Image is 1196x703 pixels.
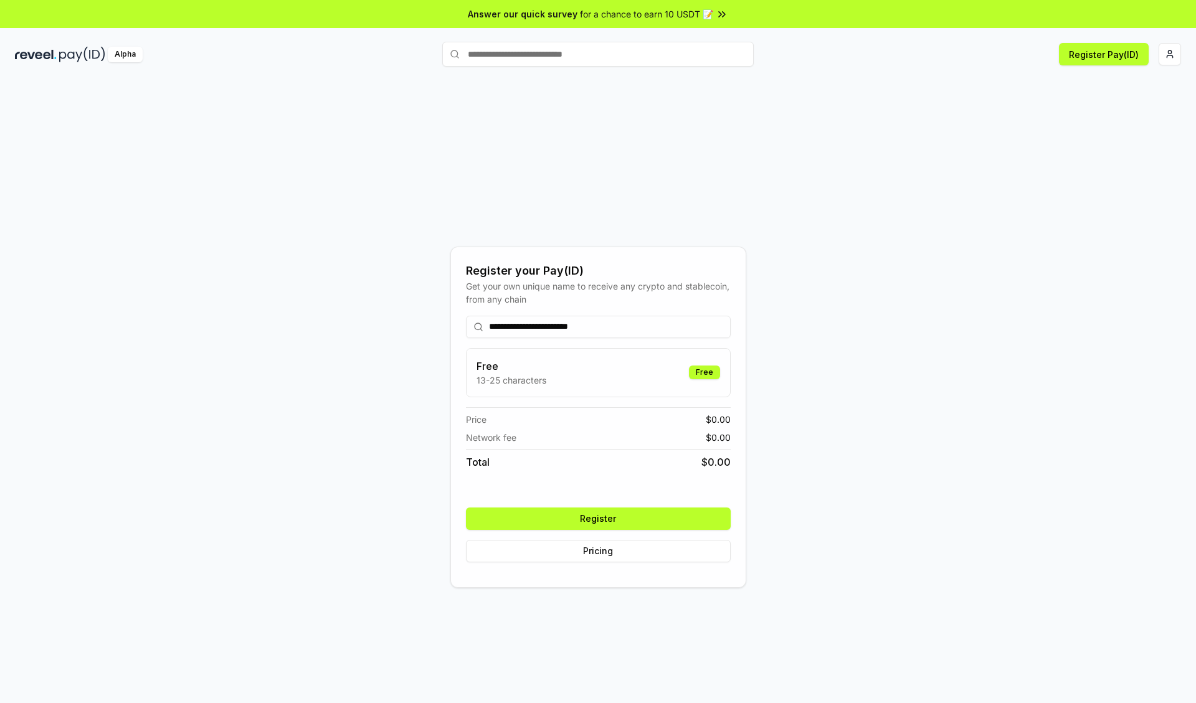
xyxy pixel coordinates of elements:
[59,47,105,62] img: pay_id
[466,413,486,426] span: Price
[466,262,731,280] div: Register your Pay(ID)
[580,7,713,21] span: for a chance to earn 10 USDT 📝
[477,374,546,387] p: 13-25 characters
[15,47,57,62] img: reveel_dark
[689,366,720,379] div: Free
[466,431,516,444] span: Network fee
[466,507,731,530] button: Register
[466,455,490,469] span: Total
[1059,43,1149,65] button: Register Pay(ID)
[466,280,731,306] div: Get your own unique name to receive any crypto and stablecoin, from any chain
[701,455,731,469] span: $ 0.00
[477,359,546,374] h3: Free
[706,413,731,426] span: $ 0.00
[108,47,143,62] div: Alpha
[468,7,577,21] span: Answer our quick survey
[466,540,731,562] button: Pricing
[706,431,731,444] span: $ 0.00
